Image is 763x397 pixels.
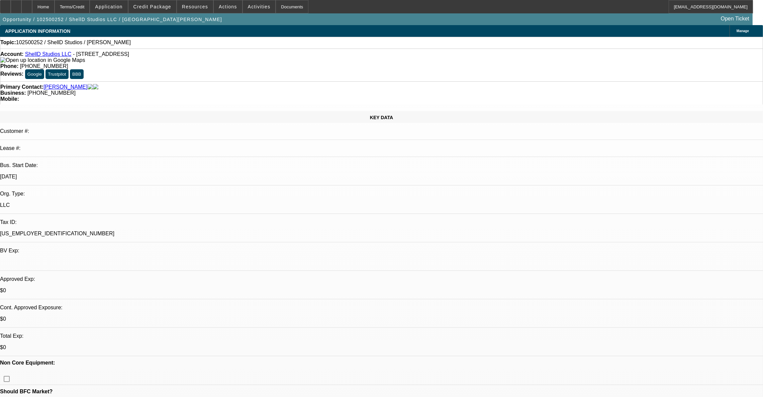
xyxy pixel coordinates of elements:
[43,84,88,90] a: [PERSON_NAME]
[0,63,18,69] strong: Phone:
[88,84,93,90] img: facebook-icon.png
[27,90,76,96] span: [PHONE_NUMBER]
[25,51,72,57] a: ShellD Studios LLC
[93,84,98,90] img: linkedin-icon.png
[0,90,26,96] strong: Business:
[90,0,127,13] button: Application
[133,4,171,9] span: Credit Package
[20,63,68,69] span: [PHONE_NUMBER]
[0,57,85,63] img: Open up location in Google Maps
[248,4,271,9] span: Activities
[95,4,122,9] span: Application
[45,69,68,79] button: Trustpilot
[73,51,129,57] span: - [STREET_ADDRESS]
[0,51,23,57] strong: Account:
[25,69,44,79] button: Google
[0,71,23,77] strong: Reviews:
[0,39,16,46] strong: Topic:
[718,13,752,24] a: Open Ticket
[128,0,176,13] button: Credit Package
[70,69,84,79] button: BBB
[3,17,222,22] span: Opportunity / 102500252 / ShellD Studios LLC / [GEOGRAPHIC_DATA][PERSON_NAME]
[214,0,242,13] button: Actions
[16,39,131,46] span: 102500252 / ShellD Studios / [PERSON_NAME]
[177,0,213,13] button: Resources
[219,4,237,9] span: Actions
[370,115,393,120] span: KEY DATA
[182,4,208,9] span: Resources
[0,96,19,102] strong: Mobile:
[0,57,85,63] a: View Google Maps
[5,28,70,34] span: APPLICATION INFORMATION
[243,0,276,13] button: Activities
[737,29,749,33] span: Manage
[0,84,43,90] strong: Primary Contact:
